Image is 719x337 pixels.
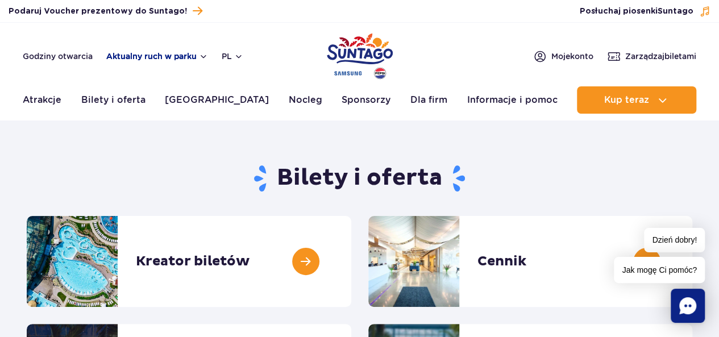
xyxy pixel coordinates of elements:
a: Podaruj Voucher prezentowy do Suntago! [9,3,202,19]
a: Sponsorzy [342,86,390,114]
span: Jak mogę Ci pomóc? [614,257,705,283]
a: Zarządzajbiletami [607,49,696,63]
a: Dla firm [410,86,447,114]
a: Nocleg [289,86,322,114]
a: Informacje i pomoc [467,86,557,114]
button: Posłuchaj piosenkiSuntago [580,6,710,17]
span: Kup teraz [604,95,649,105]
button: Aktualny ruch w parku [106,52,208,61]
h1: Bilety i oferta [27,164,692,193]
span: Dzień dobry! [644,228,705,252]
span: Suntago [658,7,693,15]
a: Mojekonto [533,49,593,63]
button: Kup teraz [577,86,696,114]
a: Bilety i oferta [81,86,146,114]
span: Zarządzaj biletami [625,51,696,62]
button: pl [222,51,243,62]
a: [GEOGRAPHIC_DATA] [165,86,269,114]
span: Podaruj Voucher prezentowy do Suntago! [9,6,187,17]
div: Chat [671,289,705,323]
a: Park of Poland [327,28,393,81]
span: Moje konto [551,51,593,62]
span: Posłuchaj piosenki [580,6,693,17]
a: Atrakcje [23,86,61,114]
a: Godziny otwarcia [23,51,93,62]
